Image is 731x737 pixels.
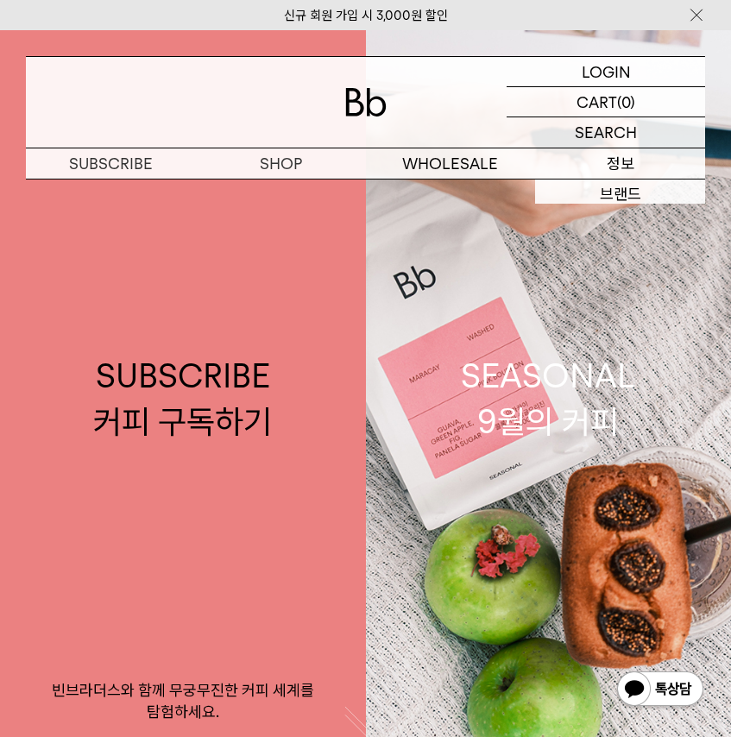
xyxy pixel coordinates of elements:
[582,57,631,86] p: LOGIN
[535,148,705,179] p: 정보
[196,148,366,179] a: SHOP
[26,148,196,179] a: SUBSCRIBE
[366,148,536,179] p: WHOLESALE
[507,87,705,117] a: CART (0)
[507,57,705,87] a: LOGIN
[284,8,448,23] a: 신규 회원 가입 시 3,000원 할인
[577,87,617,117] p: CART
[535,180,705,209] a: 브랜드
[93,353,272,444] div: SUBSCRIBE 커피 구독하기
[345,88,387,117] img: 로고
[461,353,635,444] div: SEASONAL 9월의 커피
[575,117,637,148] p: SEARCH
[617,87,635,117] p: (0)
[615,670,705,711] img: 카카오톡 채널 1:1 채팅 버튼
